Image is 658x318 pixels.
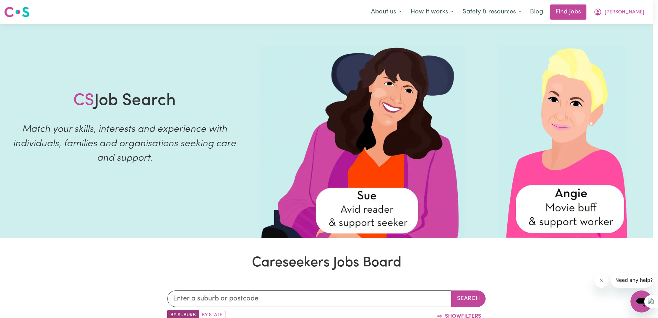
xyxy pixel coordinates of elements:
span: [PERSON_NAME] [605,9,644,16]
span: CS [73,93,94,109]
p: Match your skills, interests and experience with individuals, families and organisations seeking ... [8,122,241,166]
img: Careseekers logo [4,6,30,18]
a: Careseekers logo [4,4,30,20]
iframe: Close message [595,274,608,288]
button: About us [367,5,406,19]
button: Safety & resources [458,5,526,19]
iframe: Message from company [611,273,652,288]
span: Need any help? [4,5,42,10]
button: My Account [589,5,649,19]
a: Blog [526,4,547,20]
iframe: Button to launch messaging window [630,290,652,312]
button: Search [451,290,486,307]
input: Enter a suburb or postcode [167,290,452,307]
a: Find jobs [550,4,586,20]
button: How it works [406,5,458,19]
h1: Job Search [73,91,176,111]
